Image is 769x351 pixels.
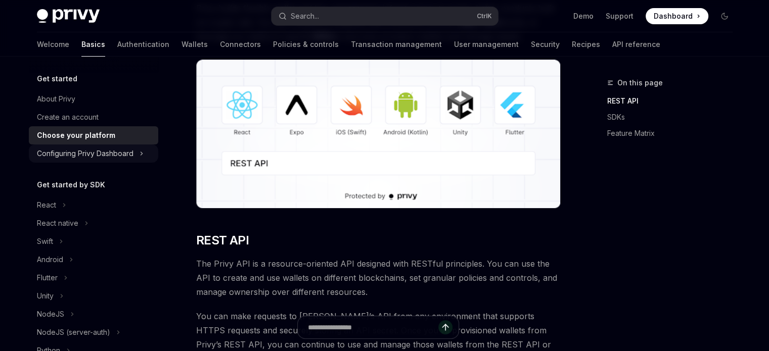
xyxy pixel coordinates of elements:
[37,129,115,141] div: Choose your platform
[37,217,78,229] div: React native
[654,11,693,21] span: Dashboard
[196,232,249,248] span: REST API
[37,93,75,105] div: About Privy
[37,73,77,85] h5: Get started
[607,93,741,109] a: REST API
[37,272,58,284] div: Flutter
[273,32,339,57] a: Policies & controls
[37,235,53,247] div: Swift
[196,257,561,299] span: The Privy API is a resource-oriented API designed with RESTful principles. You can use the API to...
[291,10,319,22] div: Search...
[607,109,741,125] a: SDKs
[646,8,708,24] a: Dashboard
[37,326,110,338] div: NodeJS (server-auth)
[716,8,733,24] button: Toggle dark mode
[37,199,56,211] div: React
[606,11,634,21] a: Support
[182,32,208,57] a: Wallets
[454,32,519,57] a: User management
[531,32,560,57] a: Security
[607,125,741,141] a: Feature Matrix
[438,320,453,334] button: Send message
[37,179,105,191] h5: Get started by SDK
[196,60,561,208] img: images/Platform2.png
[29,90,158,108] a: About Privy
[573,11,594,21] a: Demo
[117,32,169,57] a: Authentication
[612,32,660,57] a: API reference
[477,12,492,20] span: Ctrl K
[81,32,105,57] a: Basics
[37,254,63,266] div: Android
[37,32,69,57] a: Welcome
[29,126,158,144] a: Choose your platform
[572,32,600,57] a: Recipes
[37,147,133,160] div: Configuring Privy Dashboard
[220,32,261,57] a: Connectors
[37,290,54,302] div: Unity
[37,9,100,23] img: dark logo
[37,111,99,123] div: Create an account
[617,77,663,89] span: On this page
[37,308,64,320] div: NodeJS
[351,32,442,57] a: Transaction management
[29,108,158,126] a: Create an account
[272,7,498,25] button: Search...CtrlK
